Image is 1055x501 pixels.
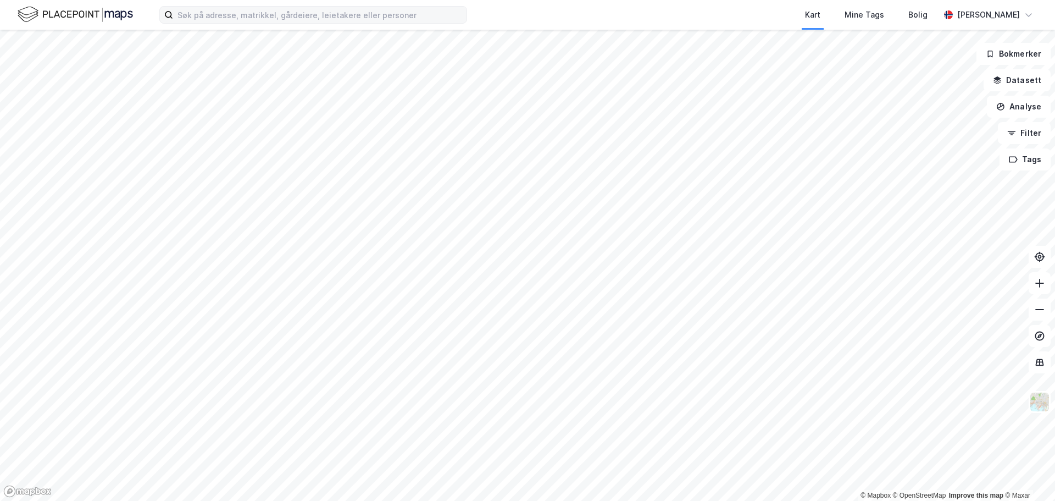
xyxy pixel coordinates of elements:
img: Z [1029,392,1050,412]
iframe: Chat Widget [1000,448,1055,501]
button: Bokmerker [976,43,1051,65]
a: Mapbox homepage [3,485,52,498]
button: Analyse [987,96,1051,118]
div: Kart [805,8,820,21]
button: Tags [1000,148,1051,170]
button: Filter [998,122,1051,144]
img: logo.f888ab2527a4732fd821a326f86c7f29.svg [18,5,133,24]
a: Mapbox [860,492,891,499]
div: Mine Tags [845,8,884,21]
div: [PERSON_NAME] [957,8,1020,21]
button: Datasett [984,69,1051,91]
a: Improve this map [949,492,1003,499]
input: Søk på adresse, matrikkel, gårdeiere, leietakere eller personer [173,7,467,23]
a: OpenStreetMap [893,492,946,499]
div: Kontrollprogram for chat [1000,448,1055,501]
div: Bolig [908,8,928,21]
